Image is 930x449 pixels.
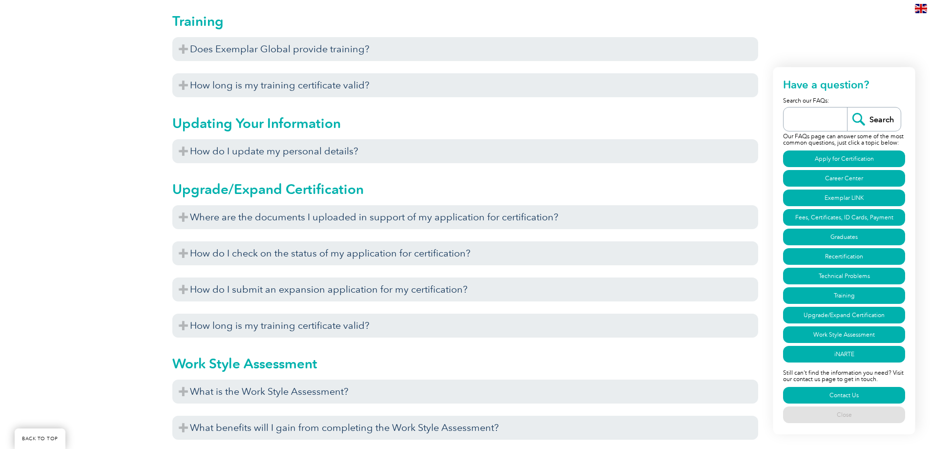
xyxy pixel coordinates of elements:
p: Search our FAQs: [783,96,905,107]
h3: What is the Work Style Assessment? [172,380,758,404]
h3: How do I check on the status of my application for certification? [172,241,758,265]
h2: Have a question? [783,77,905,96]
a: Training [783,287,905,304]
a: Work Style Assessment [783,326,905,343]
p: Still can't find the information you need? Visit our contact us page to get in touch. [783,364,905,385]
a: Upgrade/Expand Certification [783,307,905,323]
h3: How do I update my personal details? [172,139,758,163]
a: Fees, Certificates, ID Cards, Payment [783,209,905,226]
img: en [915,4,927,13]
h3: What benefits will I gain from completing the Work Style Assessment? [172,416,758,440]
h2: Training [172,13,758,29]
input: Search [847,107,901,131]
h2: Updating Your Information [172,115,758,131]
a: Technical Problems [783,268,905,284]
a: Exemplar LINK [783,190,905,206]
h3: How do I submit an expansion application for my certification? [172,278,758,301]
p: Our FAQs page can answer some of the most common questions, just click a topic below: [783,131,905,149]
h2: Upgrade/Expand Certification [172,181,758,197]
h3: How long is my training certificate valid? [172,314,758,338]
a: iNARTE [783,346,905,363]
h3: How long is my training certificate valid? [172,73,758,97]
h3: Where are the documents I uploaded in support of my application for certification? [172,205,758,229]
a: Close [783,406,905,423]
a: Contact Us [783,387,905,404]
a: Career Center [783,170,905,187]
h3: Does Exemplar Global provide training? [172,37,758,61]
a: BACK TO TOP [15,428,65,449]
a: Recertification [783,248,905,265]
a: Graduates [783,229,905,245]
a: Apply for Certification [783,150,905,167]
h2: Work Style Assessment [172,356,758,371]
